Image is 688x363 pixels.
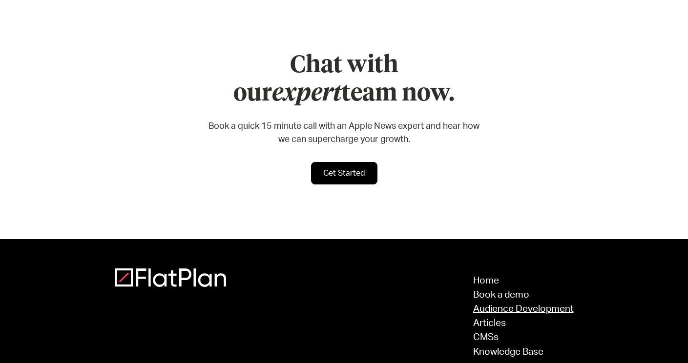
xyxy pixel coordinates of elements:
a: Get Started [311,162,377,184]
a: Articles [473,319,574,328]
a: Knowledge Base [473,347,574,357]
a: Book a demo [473,290,574,300]
h2: Chat with our team now. [208,52,481,108]
p: Book a quick 15 minute call with an Apple News expert and hear how we can supercharge your growth. [208,120,481,146]
em: expert [272,82,342,105]
a: CMSs [473,333,574,342]
a: Home [473,276,574,285]
a: Audience Development [473,304,574,314]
